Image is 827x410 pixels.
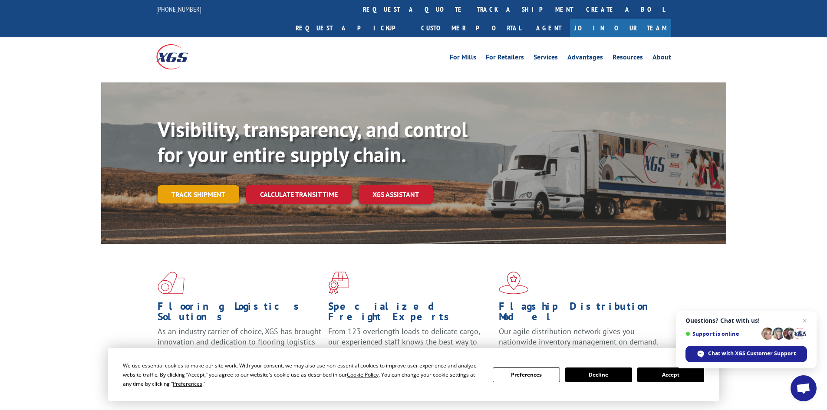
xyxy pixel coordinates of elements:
h1: Specialized Freight Experts [328,301,492,326]
img: xgs-icon-total-supply-chain-intelligence-red [158,272,185,294]
img: xgs-icon-focused-on-flooring-red [328,272,349,294]
span: Cookie Policy [347,371,379,378]
a: Services [534,54,558,63]
span: Chat with XGS Customer Support [685,346,807,362]
p: From 123 overlength loads to delicate cargo, our experienced staff knows the best way to move you... [328,326,492,365]
button: Preferences [493,367,560,382]
a: About [652,54,671,63]
a: Calculate transit time [246,185,352,204]
a: Advantages [567,54,603,63]
span: As an industry carrier of choice, XGS has brought innovation and dedication to flooring logistics... [158,326,321,357]
a: Join Our Team [570,19,671,37]
button: Decline [565,367,632,382]
a: Request a pickup [289,19,415,37]
img: xgs-icon-flagship-distribution-model-red [499,272,529,294]
span: Preferences [173,380,202,387]
a: For Mills [450,54,476,63]
button: Accept [637,367,704,382]
a: For Retailers [486,54,524,63]
a: Track shipment [158,185,239,203]
b: Visibility, transparency, and control for your entire supply chain. [158,116,468,168]
h1: Flooring Logistics Solutions [158,301,322,326]
a: [PHONE_NUMBER] [156,5,201,13]
div: Cookie Consent Prompt [108,348,719,401]
h1: Flagship Distribution Model [499,301,663,326]
span: Questions? Chat with us! [685,317,807,324]
a: Customer Portal [415,19,527,37]
a: Open chat [791,375,817,401]
div: We use essential cookies to make our site work. With your consent, we may also use non-essential ... [123,361,482,388]
span: Support is online [685,331,758,337]
a: Resources [613,54,643,63]
span: Chat with XGS Customer Support [708,350,796,358]
span: Our agile distribution network gives you nationwide inventory management on demand. [499,326,659,347]
a: XGS ASSISTANT [359,185,433,204]
a: Agent [527,19,570,37]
